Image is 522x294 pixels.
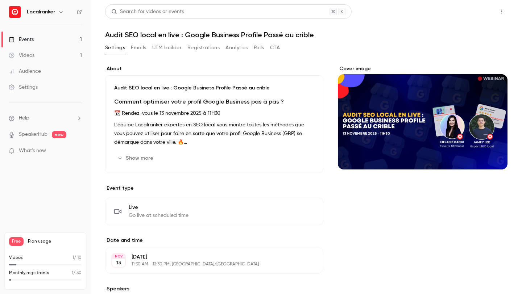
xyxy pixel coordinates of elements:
[72,255,82,261] p: / 10
[28,239,82,244] span: Plan usage
[19,131,47,138] a: SpeakerHub
[132,253,285,261] p: [DATE]
[225,42,248,54] button: Analytics
[338,65,507,72] label: Cover image
[9,255,23,261] p: Videos
[19,114,29,122] span: Help
[9,6,21,18] img: Localranker
[105,42,125,54] button: Settings
[9,237,24,246] span: Free
[338,65,507,169] section: Cover image
[254,42,264,54] button: Polls
[9,68,41,75] div: Audience
[112,254,125,259] div: NOV
[152,42,182,54] button: UTM builder
[114,152,158,164] button: Show more
[105,237,323,244] label: Date and time
[129,212,188,219] span: Go live at scheduled time
[132,261,285,267] p: 11:30 AM - 12:30 PM, [GEOGRAPHIC_DATA]/[GEOGRAPHIC_DATA]
[105,285,323,293] label: Speakers
[187,42,220,54] button: Registrations
[270,42,280,54] button: CTA
[105,185,323,192] p: Event type
[131,42,146,54] button: Emails
[461,4,490,19] button: Share
[116,259,121,266] p: 13
[19,147,46,155] span: What's new
[72,270,82,276] p: / 30
[9,52,34,59] div: Videos
[52,131,66,138] span: new
[9,36,34,43] div: Events
[114,121,314,147] p: L'équipe Localranker expertes en SEO local vous montre toutes les méthodes que vous pouvez utilis...
[9,270,49,276] p: Monthly registrants
[111,8,184,16] div: Search for videos or events
[27,8,55,16] h6: Localranker
[9,114,82,122] li: help-dropdown-opener
[114,109,314,118] p: 📆 Rendez-vous le 13 novembre 2025 à 11H30
[72,271,73,275] span: 1
[105,30,507,39] h1: Audit SEO local en live : Google Business Profile Passé au crible
[105,65,323,72] label: About
[129,204,188,211] span: Live
[72,256,74,260] span: 1
[114,84,314,92] p: Audit SEO local en live : Google Business Profile Passé au crible
[9,84,38,91] div: Settings
[114,97,314,106] h3: Comment optimiser votre profil Google Business pas à pas ?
